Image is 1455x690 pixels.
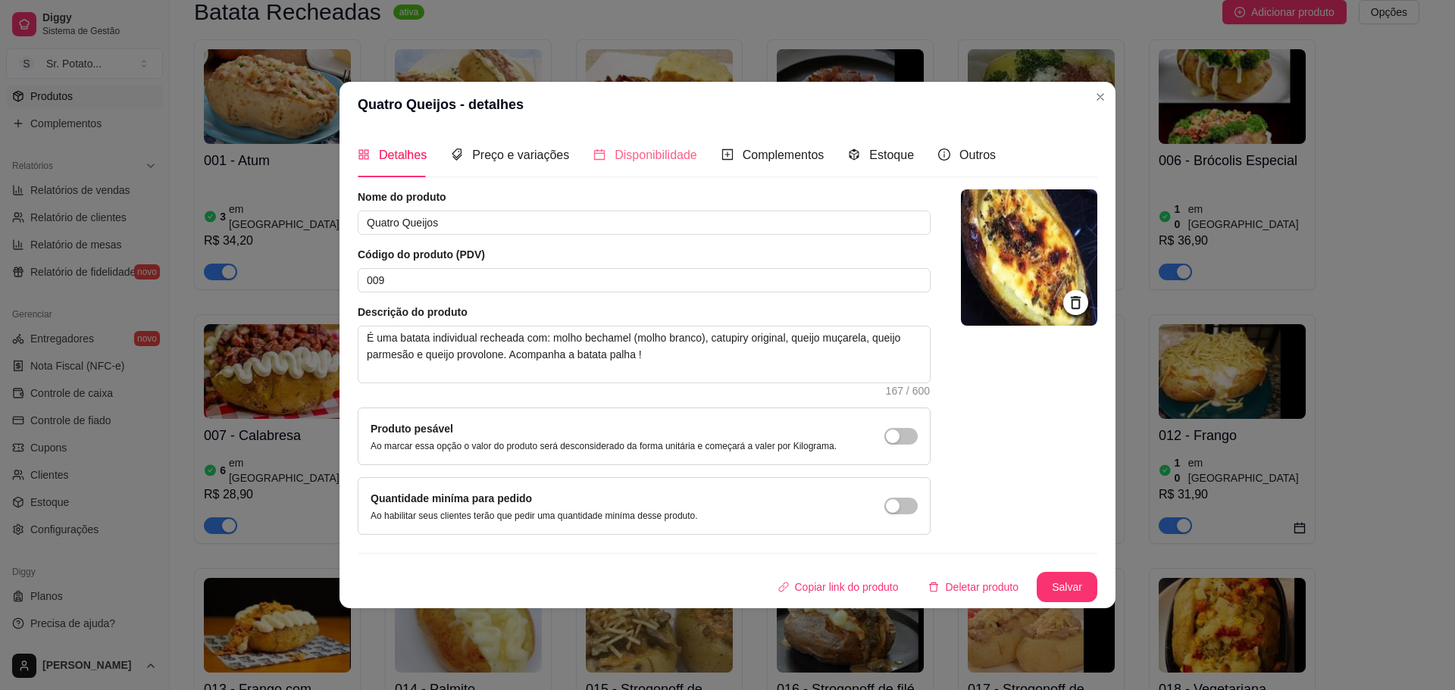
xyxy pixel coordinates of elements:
[1088,85,1112,109] button: Close
[916,572,1031,602] button: deleteDeletar produto
[371,440,837,452] p: Ao marcar essa opção o valor do produto será desconsiderado da forma unitária e começará a valer ...
[339,82,1115,127] header: Quatro Queijos - detalhes
[615,148,697,161] span: Disponibilidade
[743,148,824,161] span: Complementos
[766,572,911,602] button: Copiar link do produto
[848,148,860,161] span: code-sandbox
[1037,572,1097,602] button: Salvar
[358,326,930,382] textarea: É uma batata individual recheada com: molho bechamel (molho branco), catupiry original, queijo mu...
[959,148,996,161] span: Outros
[358,211,931,235] input: Ex.: Hamburguer de costela
[451,148,463,161] span: tags
[358,148,370,161] span: appstore
[358,247,931,262] article: Código do produto (PDV)
[928,582,939,592] span: delete
[721,148,734,161] span: plus-square
[358,304,931,320] article: Descrição do produto
[938,148,950,161] span: info-circle
[869,148,914,161] span: Estoque
[371,510,698,522] p: Ao habilitar seus clientes terão que pedir uma quantidade miníma desse produto.
[358,189,931,205] article: Nome do produto
[371,423,453,435] label: Produto pesável
[593,148,605,161] span: calendar
[472,148,569,161] span: Preço e variações
[379,148,427,161] span: Detalhes
[961,189,1097,326] img: logo da loja
[358,268,931,292] input: Ex.: 123
[371,492,532,504] label: Quantidade miníma para pedido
